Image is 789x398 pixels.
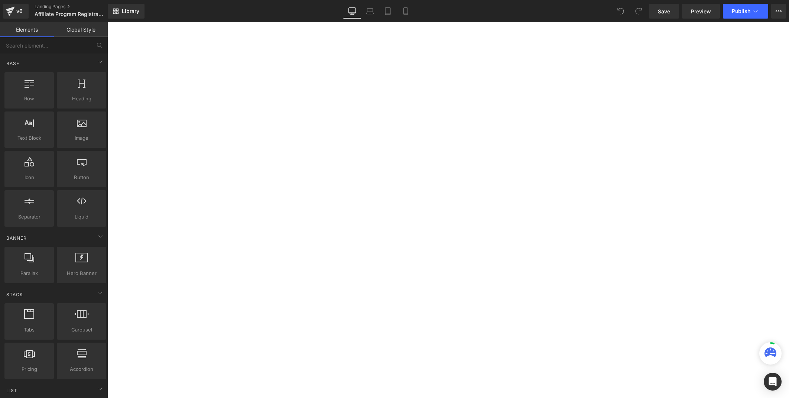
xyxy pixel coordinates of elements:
[59,174,104,181] span: Button
[6,234,27,242] span: Banner
[7,269,52,277] span: Parallax
[122,8,139,14] span: Library
[771,4,786,19] button: More
[6,387,18,394] span: List
[6,291,24,298] span: Stack
[723,4,768,19] button: Publish
[15,6,24,16] div: v6
[613,4,628,19] button: Undo
[35,11,105,17] span: Affiliate Program Registration
[59,365,104,373] span: Accordion
[7,213,52,221] span: Separator
[3,4,29,19] a: v6
[658,7,670,15] span: Save
[6,60,20,67] span: Base
[35,4,119,10] a: Landing Pages
[764,373,782,391] div: Open Intercom Messenger
[7,174,52,181] span: Icon
[54,22,108,37] a: Global Style
[343,4,361,19] a: Desktop
[7,95,52,103] span: Row
[7,365,52,373] span: Pricing
[361,4,379,19] a: Laptop
[7,134,52,142] span: Text Block
[631,4,646,19] button: Redo
[691,7,711,15] span: Preview
[732,8,750,14] span: Publish
[108,4,145,19] a: New Library
[379,4,397,19] a: Tablet
[59,269,104,277] span: Hero Banner
[682,4,720,19] a: Preview
[397,4,415,19] a: Mobile
[59,326,104,334] span: Carousel
[59,95,104,103] span: Heading
[59,134,104,142] span: Image
[59,213,104,221] span: Liquid
[7,326,52,334] span: Tabs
